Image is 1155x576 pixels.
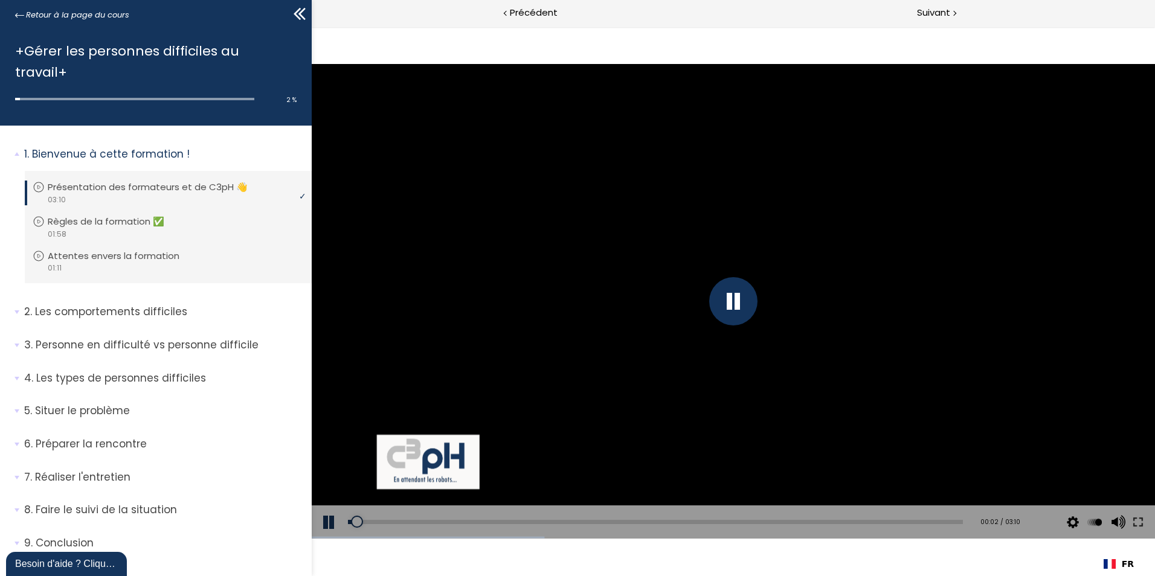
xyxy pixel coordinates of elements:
[24,403,32,418] span: 5.
[15,8,129,22] a: Retour à la page du cours
[65,408,168,462] img: f1f4e2d1f00916d8c73ad6df4d2fb1aa.png
[1095,552,1143,576] div: Language Switcher
[24,371,33,386] span: 4.
[47,194,66,205] span: 03:10
[917,5,950,21] span: Suivant
[24,437,303,452] p: Préparer la rencontre
[26,8,129,22] span: Retour à la page du cours
[24,470,32,485] span: 7.
[24,147,29,162] span: 1.
[24,304,32,319] span: 2.
[772,479,794,513] div: Modifier la vitesse de lecture
[48,215,182,228] p: Règles de la formation ✅
[47,229,66,240] span: 01:58
[1095,552,1143,576] div: Language selected: Français
[1104,559,1116,569] img: Français flag
[510,5,558,21] span: Précédent
[24,502,303,517] p: Faire le suivi de la situation
[752,479,770,513] button: Video quality
[24,147,303,162] p: Bienvenue à cette formation !
[796,479,814,513] button: Volume
[286,95,297,104] span: 2 %
[24,371,303,386] p: Les types de personnes difficiles
[24,403,303,418] p: Situer le problème
[24,502,33,517] span: 8.
[15,40,291,83] h1: +Gérer les personnes difficiles au travail+
[24,536,303,551] p: Conclusion
[24,536,33,551] span: 9.
[6,549,129,576] iframe: chat widget
[1104,559,1134,569] a: FR
[24,338,33,353] span: 3.
[662,490,709,501] div: 00:02 / 03:10
[24,437,33,452] span: 6.
[24,304,303,319] p: Les comportements difficiles
[774,479,792,513] button: Play back rate
[24,470,303,485] p: Réaliser l'entretien
[24,338,303,353] p: Personne en difficulté vs personne difficile
[48,181,266,194] p: Présentation des formateurs et de C3pH 👋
